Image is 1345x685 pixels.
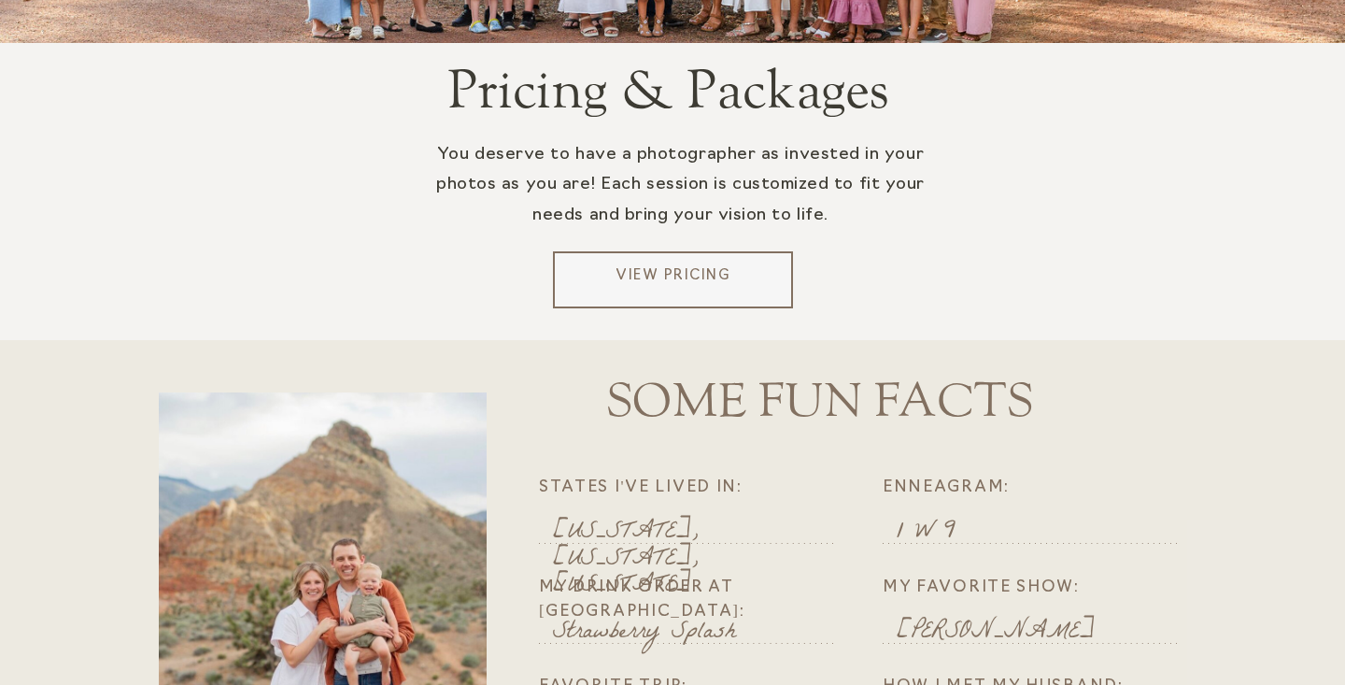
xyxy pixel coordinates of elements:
[539,576,857,604] p: My drink order at [GEOGRAPHIC_DATA]:
[433,62,903,122] h2: Pricing & Packages
[553,621,842,643] p: Strawberry Splash
[897,521,1186,543] p: 1 W 9
[553,521,842,543] p: [US_STATE], [US_STATE], [US_STATE]
[883,576,1200,604] p: My favorite Show:
[897,621,1186,643] p: [PERSON_NAME]
[539,476,857,504] p: States I've lived IN:
[560,266,786,294] a: View Pricing
[883,476,1200,504] p: Enneagram:
[409,140,952,259] p: You deserve to have a photographer as invested in your photos as you are! Each session is customi...
[533,373,1106,411] h1: SOME FUN FACTS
